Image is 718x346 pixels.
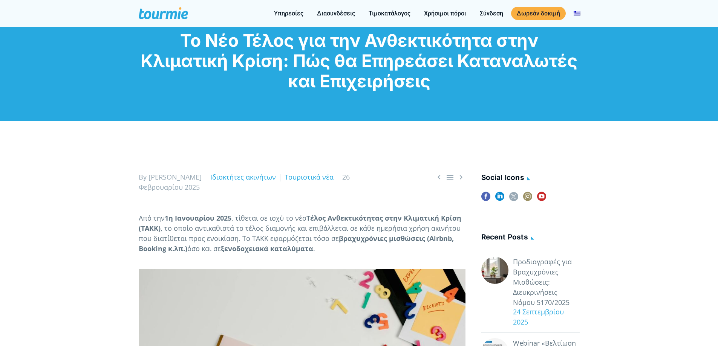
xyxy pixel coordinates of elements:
h4: Recent posts [481,232,580,244]
a: Δωρεάν δοκιμή [511,7,566,20]
a: Χρήσιμοι πόροι [418,9,472,18]
a:  [435,172,444,182]
span: , το οποίο αντικαθιστά το τέλος διαμονής και επιβάλλεται σε κάθε ημερήσια χρήση ακινήτου που διατ... [139,224,461,243]
b: ξενοδοχειακά καταλύματα [221,244,313,253]
a: facebook [481,192,490,206]
a: Υπηρεσίες [268,9,309,18]
a: linkedin [495,192,504,206]
b: 1η Ιανουαρίου 2025 [165,213,231,223]
a: Τιμοκατάλογος [363,9,416,18]
a: Σύνδεση [474,9,509,18]
a: Προδιαγραφές για Βραχυχρόνιες Μισθώσεις: Διευκρινήσεις Νόμου 5170/2025 [513,257,580,308]
a: youtube [537,192,546,206]
span: By [PERSON_NAME] [139,172,202,181]
a:  [445,172,455,182]
span: Previous post [435,172,444,182]
span: , τίθεται σε ισχύ το νέο [231,213,306,223]
div: 24 Σεπτεμβρίου 2025 [508,307,580,327]
a: Αλλαγή σε [568,9,586,18]
a: Τουριστικά νέα [285,172,334,181]
a:  [456,172,465,182]
span: όσο και σε [187,244,221,253]
h4: social icons [481,172,580,184]
a: twitter [509,192,518,206]
h1: Το Νέο Τέλος για την Ανθεκτικότητα στην Κλιματική Κρίση: Πώς θα Επηρεάσει Καταναλωτές και Επιχειρ... [139,30,580,91]
span: Από την [139,213,165,223]
a: instagram [523,192,532,206]
span: . [313,244,315,253]
span: Next post [456,172,465,182]
a: Διασυνδέσεις [311,9,361,18]
a: Ιδιοκτήτες ακινήτων [210,172,276,181]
